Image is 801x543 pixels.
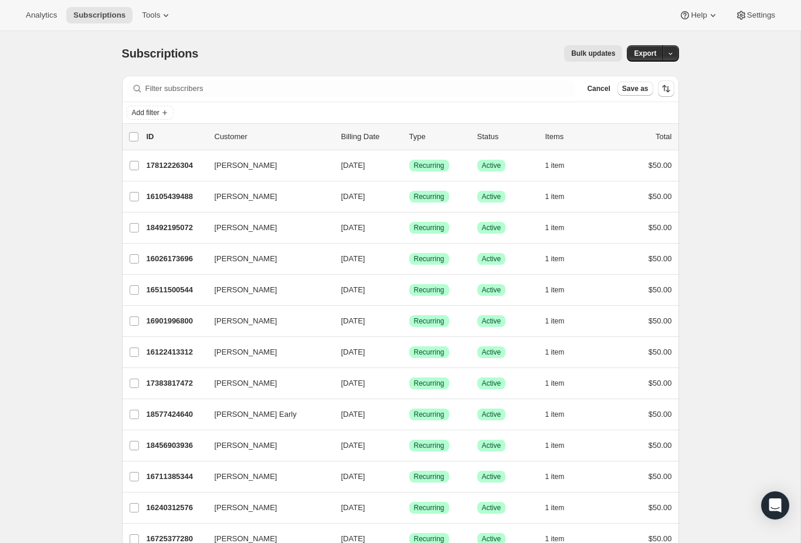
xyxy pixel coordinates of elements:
p: Customer [215,131,332,143]
span: Recurring [414,379,444,388]
span: $50.00 [649,316,672,325]
p: 16122413312 [147,346,205,358]
span: Tools [142,11,160,20]
span: Settings [747,11,775,20]
span: [PERSON_NAME] Early [215,409,297,420]
span: Active [482,348,501,357]
div: 16711385344[PERSON_NAME][DATE]SuccessRecurringSuccessActive1 item$50.00 [147,468,672,485]
p: ID [147,131,205,143]
button: 1 item [545,188,578,205]
button: 1 item [545,437,578,454]
span: Active [482,254,501,264]
button: Help [672,7,725,23]
span: Save as [622,84,649,93]
p: 16901996800 [147,315,205,327]
span: 1 item [545,472,565,481]
button: Add filter [127,106,174,120]
span: Recurring [414,161,444,170]
span: [PERSON_NAME] [215,284,277,296]
div: Items [545,131,604,143]
span: [PERSON_NAME] [215,440,277,451]
span: Help [691,11,707,20]
button: [PERSON_NAME] [208,312,325,330]
span: [DATE] [341,472,365,481]
div: 17383817472[PERSON_NAME][DATE]SuccessRecurringSuccessActive1 item$50.00 [147,375,672,392]
span: [PERSON_NAME] [215,471,277,483]
span: [DATE] [341,503,365,512]
p: 18577424640 [147,409,205,420]
div: Open Intercom Messenger [761,491,789,520]
span: $50.00 [649,348,672,356]
span: $50.00 [649,254,672,263]
div: Type [409,131,468,143]
div: 18577424640[PERSON_NAME] Early[DATE]SuccessRecurringSuccessActive1 item$50.00 [147,406,672,423]
button: Export [627,45,663,62]
button: Subscriptions [66,7,133,23]
span: Subscriptions [122,47,199,60]
p: 17383817472 [147,377,205,389]
button: [PERSON_NAME] [208,343,325,362]
span: 1 item [545,223,565,232]
p: Billing Date [341,131,400,143]
button: Analytics [19,7,64,23]
button: [PERSON_NAME] [208,218,325,237]
span: [PERSON_NAME] [215,346,277,358]
p: 18456903936 [147,440,205,451]
span: $50.00 [649,534,672,543]
span: Active [482,161,501,170]
button: Settings [728,7,782,23]
button: Save as [617,82,653,96]
span: $50.00 [649,410,672,419]
button: [PERSON_NAME] [208,281,325,299]
div: 16240312576[PERSON_NAME][DATE]SuccessRecurringSuccessActive1 item$50.00 [147,500,672,516]
p: 16105439488 [147,191,205,203]
span: Recurring [414,472,444,481]
div: 17812226304[PERSON_NAME][DATE]SuccessRecurringSuccessActive1 item$50.00 [147,157,672,174]
p: Total [656,131,671,143]
span: 1 item [545,254,565,264]
button: [PERSON_NAME] [208,467,325,486]
span: Recurring [414,316,444,326]
span: [DATE] [341,285,365,294]
span: $50.00 [649,503,672,512]
span: Recurring [414,192,444,201]
span: Analytics [26,11,57,20]
span: Recurring [414,223,444,232]
div: 18492195072[PERSON_NAME][DATE]SuccessRecurringSuccessActive1 item$50.00 [147,220,672,236]
p: 16511500544 [147,284,205,296]
div: 18456903936[PERSON_NAME][DATE]SuccessRecurringSuccessActive1 item$50.00 [147,437,672,454]
span: [DATE] [341,192,365,201]
p: 16711385344 [147,471,205,483]
button: [PERSON_NAME] [208,156,325,175]
p: Status [477,131,536,143]
span: 1 item [545,410,565,419]
span: 1 item [545,316,565,326]
button: Sort the results [658,80,674,97]
span: Active [482,503,501,512]
span: Active [482,223,501,232]
button: 1 item [545,406,578,423]
span: [DATE] [341,534,365,543]
button: 1 item [545,157,578,174]
span: Active [482,192,501,201]
span: Recurring [414,503,444,512]
span: 1 item [545,285,565,295]
span: $50.00 [649,285,672,294]
span: Add filter [132,108,159,117]
button: Tools [135,7,179,23]
div: 16122413312[PERSON_NAME][DATE]SuccessRecurringSuccessActive1 item$50.00 [147,344,672,360]
button: 1 item [545,313,578,329]
div: 16105439488[PERSON_NAME][DATE]SuccessRecurringSuccessActive1 item$50.00 [147,188,672,205]
span: 1 item [545,348,565,357]
button: Bulk updates [564,45,622,62]
input: Filter subscribers [145,80,576,97]
span: Active [482,316,501,326]
span: Recurring [414,410,444,419]
button: 1 item [545,500,578,516]
span: [PERSON_NAME] [215,377,277,389]
span: Active [482,379,501,388]
div: IDCustomerBilling DateTypeStatusItemsTotal [147,131,672,143]
span: Active [482,472,501,481]
button: [PERSON_NAME] [208,187,325,206]
span: [DATE] [341,223,365,232]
